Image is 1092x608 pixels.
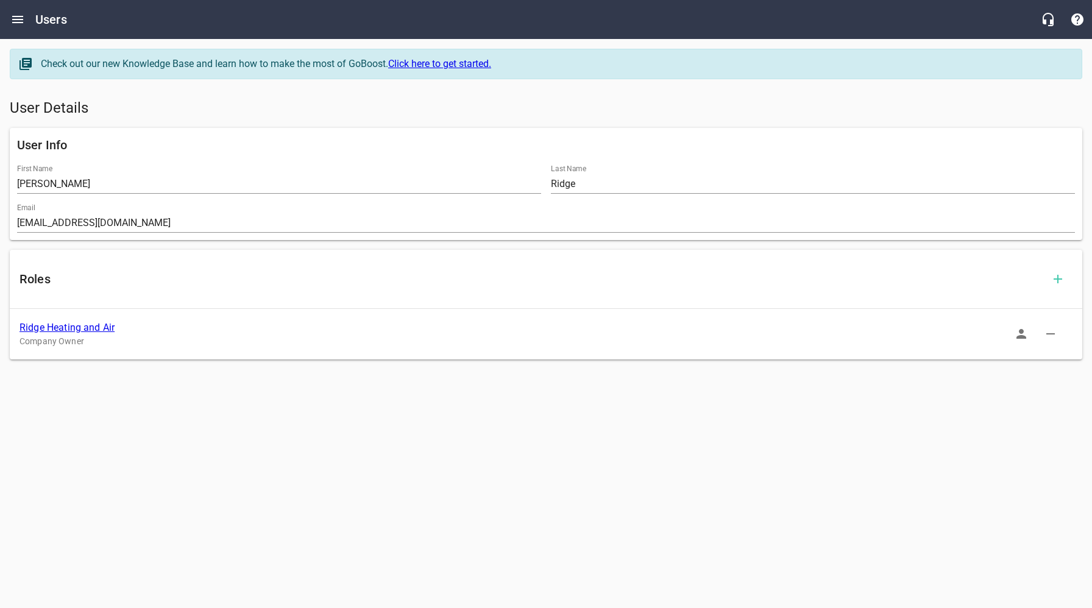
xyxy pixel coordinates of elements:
h6: User Info [17,135,1075,155]
a: Ridge Heating and Air [19,322,115,333]
div: Check out our new Knowledge Base and learn how to make the most of GoBoost. [41,57,1069,71]
h5: User Details [10,99,1082,118]
label: Last Name [551,165,586,172]
a: Click here to get started. [388,58,491,69]
button: Delete Role [1036,319,1065,348]
h6: Roles [19,269,1043,289]
button: Add Role [1043,264,1072,294]
button: Open drawer [3,5,32,34]
label: Email [17,204,35,211]
button: Live Chat [1033,5,1063,34]
button: Sign In as Role [1007,319,1036,348]
p: Company Owner [19,335,1053,348]
button: Support Portal [1063,5,1092,34]
h6: Users [35,10,67,29]
label: First Name [17,165,52,172]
